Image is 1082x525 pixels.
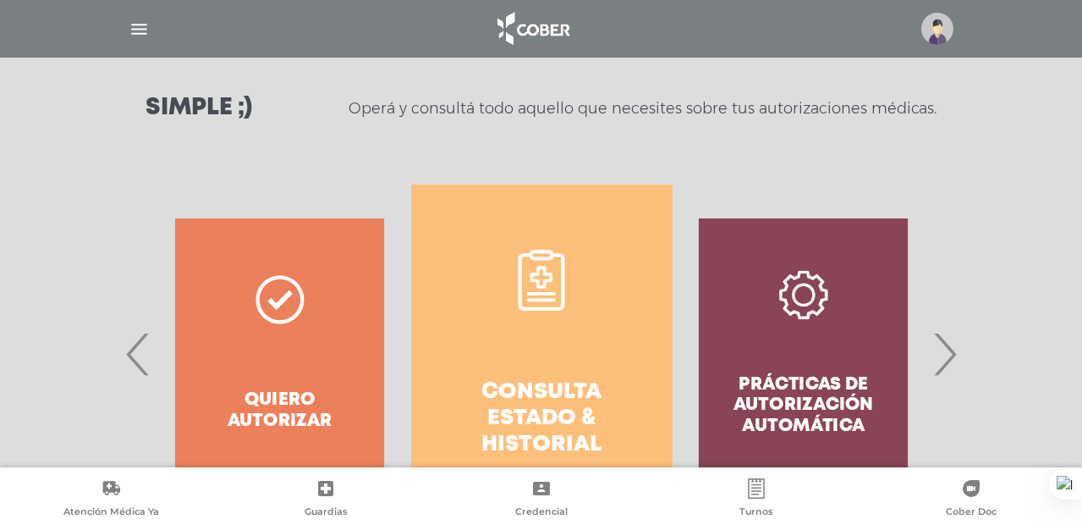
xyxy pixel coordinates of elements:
h4: Consulta estado & historial [442,379,642,459]
a: Credencial [433,478,648,522]
h3: Simple ;) [146,97,252,120]
img: logo_cober_home-white.png [488,8,577,49]
span: Turnos [739,506,773,521]
a: Turnos [649,478,864,522]
p: Operá y consultá todo aquello que necesites sobre tus autorizaciones médicas. [349,98,936,119]
img: Cober_menu-lines-white.svg [129,19,150,40]
a: Consulta estado & historial [411,185,673,523]
span: Credencial [515,506,568,521]
img: profile-placeholder.svg [921,13,953,45]
span: Next [928,308,961,400]
a: Cober Doc [864,478,1079,522]
a: Atención Médica Ya [3,478,218,522]
span: Guardias [305,506,348,521]
span: Atención Médica Ya [63,506,159,521]
span: Cober Doc [946,506,997,521]
a: Guardias [218,478,433,522]
span: Previous [122,308,155,400]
